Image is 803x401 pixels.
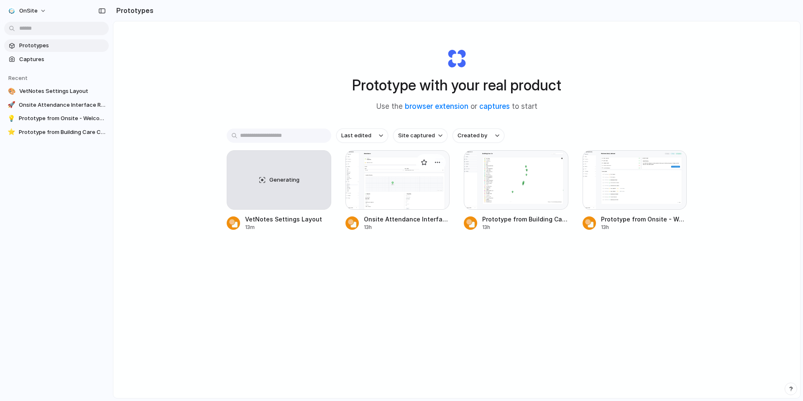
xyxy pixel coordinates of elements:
[19,114,105,123] span: Prototype from Onsite - Welcome Back [PERSON_NAME]
[19,101,105,109] span: Onsite Attendance Interface Redesign
[583,150,687,231] a: Prototype from Onsite - Welcome Back NathanPrototype from Onsite - Welcome Back [PERSON_NAME]13h
[245,224,331,231] div: 13m
[4,85,109,98] a: 🎨VetNotes Settings Layout
[341,131,371,140] span: Last edited
[8,101,15,109] div: 🚀
[4,112,109,125] a: 💡Prototype from Onsite - Welcome Back [PERSON_NAME]
[19,55,105,64] span: Captures
[458,131,487,140] span: Created by
[8,114,15,123] div: 💡
[482,224,568,231] div: 13h
[345,150,450,231] a: Onsite Attendance Interface RedesignOnsite Attendance Interface Redesign13h
[364,215,450,224] span: Onsite Attendance Interface Redesign
[4,99,109,111] a: 🚀Onsite Attendance Interface Redesign
[601,215,687,224] span: Prototype from Onsite - Welcome Back [PERSON_NAME]
[4,126,109,139] a: ⭐Prototype from Building Care Co - Onsite Portfolio
[482,215,568,224] span: Prototype from Building Care Co - Onsite Portfolio
[8,87,16,95] div: 🎨
[364,224,450,231] div: 13h
[479,102,510,111] a: captures
[352,74,561,96] h1: Prototype with your real product
[8,75,28,81] span: Recent
[227,150,331,231] a: GeneratingVetNotes Settings Layout13m
[19,87,105,95] span: VetNotes Settings Layout
[269,176,299,184] span: Generating
[19,7,38,15] span: OnSite
[336,129,388,143] button: Last edited
[4,4,51,18] button: OnSite
[113,5,153,15] h2: Prototypes
[405,102,468,111] a: browser extension
[601,224,687,231] div: 13h
[8,128,15,136] div: ⭐
[453,129,504,143] button: Created by
[398,131,435,140] span: Site captured
[19,128,105,136] span: Prototype from Building Care Co - Onsite Portfolio
[464,150,568,231] a: Prototype from Building Care Co - Onsite PortfolioPrototype from Building Care Co - Onsite Portfo...
[393,129,448,143] button: Site captured
[19,41,105,50] span: Prototypes
[376,101,537,112] span: Use the or to start
[4,39,109,52] a: Prototypes
[4,53,109,66] a: Captures
[245,215,331,224] span: VetNotes Settings Layout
